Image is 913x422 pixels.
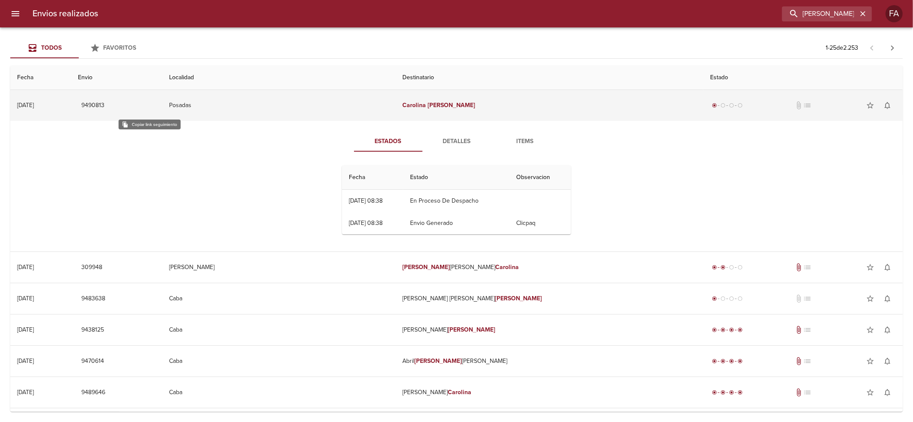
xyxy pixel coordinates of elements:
div: Entregado [710,357,744,365]
td: Clicpaq [510,212,571,234]
th: Envio [71,66,162,90]
span: radio_button_checked [712,265,717,270]
span: radio_button_checked [712,103,717,108]
span: Tiene documentos adjuntos [794,263,803,272]
span: radio_button_checked [729,390,734,395]
span: radio_button_unchecked [720,103,726,108]
button: 9483638 [78,291,109,307]
button: Activar notificaciones [879,353,896,370]
input: buscar [782,6,857,21]
button: Agregar a favoritos [862,384,879,401]
button: Activar notificaciones [879,384,896,401]
span: radio_button_checked [729,359,734,364]
span: star_border [866,263,874,272]
div: Generado [710,294,744,303]
span: No tiene pedido asociado [803,388,812,397]
span: radio_button_unchecked [738,296,743,301]
td: [PERSON_NAME] [396,252,703,283]
td: Caba [162,283,396,314]
span: notifications_none [883,326,892,334]
span: radio_button_unchecked [729,296,734,301]
span: No tiene pedido asociado [803,101,812,110]
span: No tiene documentos adjuntos [794,294,803,303]
span: star_border [866,357,874,365]
span: 9470614 [81,356,104,367]
th: Localidad [162,66,396,90]
div: Entregado [710,388,744,397]
span: radio_button_checked [738,327,743,332]
td: Posadas [162,90,396,121]
td: En Proceso De Despacho [403,190,509,212]
span: 9483638 [81,293,105,304]
td: [PERSON_NAME] [396,377,703,408]
span: Tiene documentos adjuntos [794,357,803,365]
button: Agregar a favoritos [862,321,879,338]
span: Todos [41,44,62,51]
span: No tiene pedido asociado [803,357,812,365]
button: Activar notificaciones [879,321,896,338]
td: Caba [162,346,396,377]
span: star_border [866,326,874,334]
span: radio_button_unchecked [729,265,734,270]
th: Destinatario [396,66,703,90]
span: radio_button_checked [720,390,726,395]
span: No tiene pedido asociado [803,326,812,334]
span: Favoritos [104,44,137,51]
p: 1 - 25 de 2.253 [826,44,858,52]
div: FA [886,5,903,22]
div: Generado [710,101,744,110]
button: Agregar a favoritos [862,353,879,370]
td: Caba [162,377,396,408]
td: [PERSON_NAME] [162,252,396,283]
span: notifications_none [883,388,892,397]
span: radio_button_checked [738,359,743,364]
td: Abril [PERSON_NAME] [396,346,703,377]
span: Items [496,136,554,147]
h6: Envios realizados [33,7,98,21]
em: Carolina [495,263,519,271]
button: Activar notificaciones [879,97,896,114]
button: Activar notificaciones [879,259,896,276]
td: Envio Generado [403,212,509,234]
span: Estados [359,136,417,147]
button: Activar notificaciones [879,290,896,307]
span: notifications_none [883,101,892,110]
th: Observacion [510,165,571,190]
span: notifications_none [883,294,892,303]
button: Agregar a favoritos [862,97,879,114]
em: [PERSON_NAME] [414,357,462,365]
span: radio_button_checked [720,359,726,364]
span: 9489646 [81,387,105,398]
span: radio_button_checked [729,327,734,332]
div: [DATE] 08:38 [349,219,383,227]
button: 9470614 [78,353,107,369]
div: [DATE] [17,357,34,365]
div: [DATE] [17,102,34,109]
span: Pagina siguiente [882,38,903,58]
div: [DATE] [17,326,34,333]
th: Fecha [342,165,403,190]
th: Estado [403,165,509,190]
button: Agregar a favoritos [862,290,879,307]
button: Agregar a favoritos [862,259,879,276]
span: radio_button_checked [720,327,726,332]
div: Tabs Envios [10,38,147,58]
th: Fecha [10,66,71,90]
em: Carolina [402,102,426,109]
span: star_border [866,101,874,110]
span: 309948 [81,262,102,273]
em: [PERSON_NAME] [495,295,542,302]
table: Tabla de seguimiento [342,165,571,234]
button: 9490813 [78,98,108,114]
div: [DATE] [17,389,34,396]
div: [DATE] [17,295,34,302]
div: [DATE] [17,263,34,271]
span: radio_button_unchecked [738,265,743,270]
span: Tiene documentos adjuntos [794,388,803,397]
td: [PERSON_NAME] [396,314,703,345]
span: radio_button_unchecked [729,103,734,108]
span: No tiene documentos adjuntos [794,101,803,110]
span: No tiene pedido asociado [803,294,812,303]
span: notifications_none [883,357,892,365]
th: Estado [703,66,903,90]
